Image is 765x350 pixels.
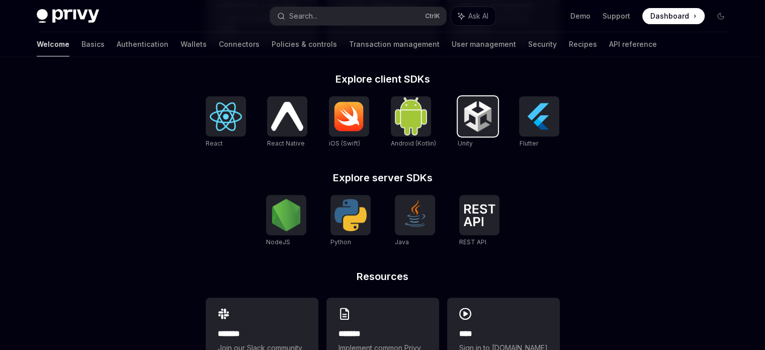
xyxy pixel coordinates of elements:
[391,96,436,149] a: Android (Kotlin)Android (Kotlin)
[395,195,435,247] a: JavaJava
[206,271,560,282] h2: Resources
[210,102,242,131] img: React
[458,96,498,149] a: UnityUnity
[459,195,499,247] a: REST APIREST API
[330,195,371,247] a: PythonPython
[271,102,303,130] img: React Native
[272,32,337,56] a: Policies & controls
[642,8,705,24] a: Dashboard
[81,32,105,56] a: Basics
[330,238,351,246] span: Python
[569,32,597,56] a: Recipes
[266,238,290,246] span: NodeJS
[206,96,246,149] a: ReactReact
[206,139,223,147] span: React
[468,11,488,21] span: Ask AI
[219,32,260,56] a: Connectors
[459,238,486,246] span: REST API
[267,139,305,147] span: React Native
[452,32,516,56] a: User management
[519,139,538,147] span: Flutter
[37,32,69,56] a: Welcome
[570,11,590,21] a: Demo
[333,101,365,131] img: iOS (Swift)
[181,32,207,56] a: Wallets
[117,32,168,56] a: Authentication
[713,8,729,24] button: Toggle dark mode
[267,96,307,149] a: React NativeReact Native
[395,238,409,246] span: Java
[458,139,473,147] span: Unity
[266,195,306,247] a: NodeJSNodeJS
[399,199,431,231] img: Java
[519,96,559,149] a: FlutterFlutter
[425,12,440,20] span: Ctrl K
[528,32,557,56] a: Security
[395,97,427,135] img: Android (Kotlin)
[462,100,494,132] img: Unity
[289,10,317,22] div: Search...
[523,100,555,132] img: Flutter
[349,32,440,56] a: Transaction management
[391,139,436,147] span: Android (Kotlin)
[609,32,657,56] a: API reference
[650,11,689,21] span: Dashboard
[37,9,99,23] img: dark logo
[329,139,360,147] span: iOS (Swift)
[329,96,369,149] a: iOS (Swift)iOS (Swift)
[451,7,495,25] button: Ask AI
[270,199,302,231] img: NodeJS
[603,11,630,21] a: Support
[206,74,560,84] h2: Explore client SDKs
[206,173,560,183] h2: Explore server SDKs
[463,204,495,226] img: REST API
[270,7,446,25] button: Search...CtrlK
[334,199,367,231] img: Python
